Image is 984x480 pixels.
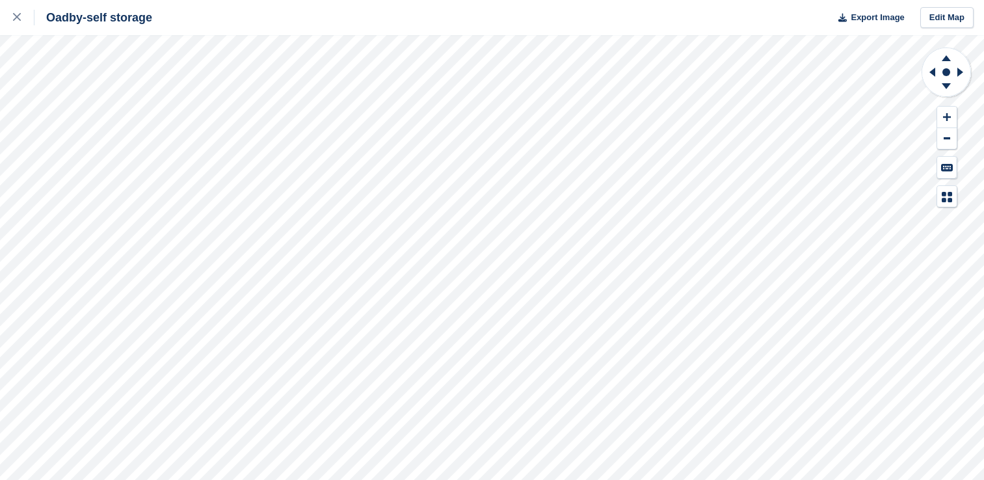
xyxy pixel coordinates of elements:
button: Export Image [831,7,905,29]
button: Keyboard Shortcuts [937,157,957,178]
a: Edit Map [920,7,974,29]
div: Oadby-self storage [34,10,152,25]
button: Zoom Out [937,128,957,150]
span: Export Image [851,11,904,24]
button: Map Legend [937,186,957,207]
button: Zoom In [937,107,957,128]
